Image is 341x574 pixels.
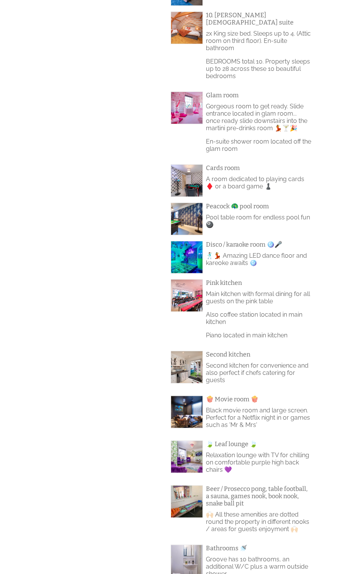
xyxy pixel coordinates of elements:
img: Cards room [171,165,203,196]
p: Second kitchen for convenience and also perfect if chefs catering for guests [206,362,312,384]
img: 🍿 Movie room 🍿 [171,396,203,428]
h3: Cards room [206,164,312,172]
p: Gorgeous room to get ready. Slide entrance located in glam room... once ready slide downstairs in... [206,103,312,132]
h3: 10. [PERSON_NAME][DEMOGRAPHIC_DATA] suite [206,11,312,26]
h3: Second kitchen [206,351,312,358]
p: A room dedicated to playing cards ♦️ or a board game ♟️ [206,175,312,190]
p: BEDROOMS total 10. Property sleeps up to 28 across these 10 beautiful bedrooms [206,58,312,80]
h3: Pink kitchen [206,279,312,286]
h3: 🍿 Movie room 🍿 [206,396,312,403]
h3: Bathrooms 🚿 [206,545,312,552]
img: 10. Foxy lady suite [171,12,203,44]
p: En-suite shower room located off the glam room [206,138,312,152]
p: Also coffee station located in main kitchen [206,311,312,325]
img: Peacock 🦚 pool room [171,203,203,235]
p: Pool table room for endless pool fun 🎱 [206,214,312,228]
p: Main kitchen with formal dining for all guests on the pink table [206,290,312,305]
h3: Peacock 🦚 pool room [206,203,312,210]
p: 2x King size bed. Sleeps up to 4. (Attic room on third floor). En-suite bathroom [206,30,312,52]
p: Piano located in main kitchen [206,332,312,339]
img: 🍃 Leaf lounge 🍃 [171,441,203,473]
h3: Glam room [206,92,312,99]
p: 🙌🏻 All these amenities are dotted round the property in different nooks / areas for guests enjoym... [206,511,312,533]
img: Pink kitchen [171,280,203,311]
p: Black movie room and large screen. Perfect for a Netflix night in or games such as 'Mr & Mrs' [206,407,312,428]
img: Beer / Prosecco pong, table football, a sauna, games nook, book nook, snake ball pit [171,486,203,517]
p: Relaxation lounge with TV for chilling on comfortable purple high back chairs 💜 [206,451,312,473]
h3: Disco / karaoke room 🪩🎤 [206,241,312,248]
img: Second kitchen [171,351,203,383]
img: Disco / karaoke room 🪩🎤 [171,241,203,273]
p: 🕺🏻💃 Amazing LED dance floor and kareoke awaits 🪩 [206,252,312,267]
h3: 🍃 Leaf lounge 🍃 [206,440,312,448]
img: Glam room [171,92,203,124]
h3: Beer / Prosecco pong, table football, a sauna, games nook, book nook, snake ball pit [206,485,312,507]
